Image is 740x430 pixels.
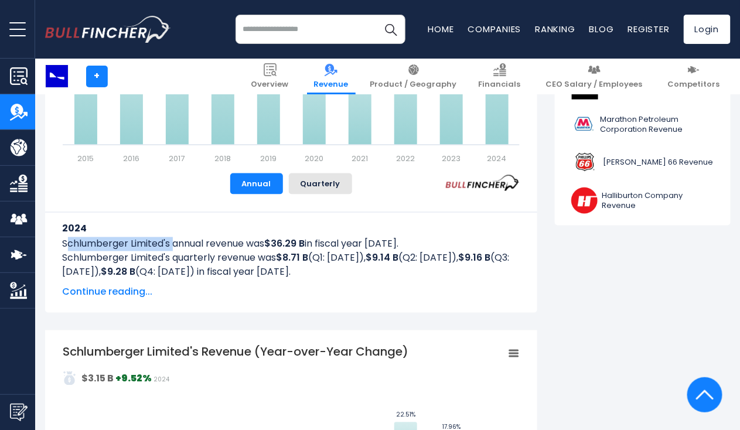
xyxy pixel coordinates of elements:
text: 2017 [169,153,185,164]
span: Competitors [668,80,720,90]
a: Revenue [307,59,356,94]
button: Search [376,15,405,44]
a: [PERSON_NAME] 66 Revenue [564,146,722,179]
a: Ranking [536,23,575,35]
a: Overview [244,59,296,94]
span: Continue reading... [63,285,520,299]
strong: +9.52% [115,372,152,385]
span: Revenue [314,80,349,90]
a: + [86,66,108,87]
button: Annual [230,173,283,194]
h3: 2024 [63,221,520,236]
b: $9.14 B [366,251,399,265]
text: 2019 [260,153,277,164]
img: PSX logo [571,149,600,176]
text: 2022 [396,153,415,164]
img: addasd [63,371,77,385]
img: MPC logo [571,111,597,138]
b: $9.16 B [459,251,491,265]
a: Marathon Petroleum Corporation Revenue [564,108,722,141]
a: Login [684,15,731,44]
text: 2021 [352,153,368,164]
text: 2020 [305,153,323,164]
span: Product / Geography [370,80,457,90]
img: HAL logo [571,187,599,214]
a: Halliburton Company Revenue [564,185,722,217]
strong: $3.15 B [81,372,114,385]
tspan: Schlumberger Limited's Revenue (Year-over-Year Change) [63,344,408,360]
text: 22.51% [395,411,415,419]
b: $8.71 B [277,251,309,265]
a: Go to homepage [45,16,171,43]
a: CEO Salary / Employees [539,59,650,94]
text: 2015 [77,153,94,164]
a: Competitors [661,59,727,94]
span: Financials [479,80,521,90]
a: Product / Geography [363,59,464,94]
img: SLB logo [46,65,68,87]
text: 2023 [442,153,461,164]
span: CEO Salary / Employees [546,80,643,90]
b: $36.29 B [265,237,305,251]
p: Schlumberger Limited's annual revenue was in fiscal year [DATE]. [63,237,520,251]
span: Overview [251,80,289,90]
text: 2016 [123,153,139,164]
a: Companies [468,23,521,35]
a: Home [428,23,454,35]
button: Quarterly [289,173,352,194]
text: 2024 [487,153,506,164]
img: bullfincher logo [45,16,171,43]
b: $9.28 B [101,265,136,279]
a: Blog [589,23,614,35]
text: 2018 [214,153,231,164]
a: Register [628,23,670,35]
a: Financials [472,59,528,94]
span: 2024 [154,376,169,384]
p: Schlumberger Limited's quarterly revenue was (Q1: [DATE]), (Q2: [DATE]), (Q3: [DATE]), (Q4: [DATE... [63,251,520,279]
